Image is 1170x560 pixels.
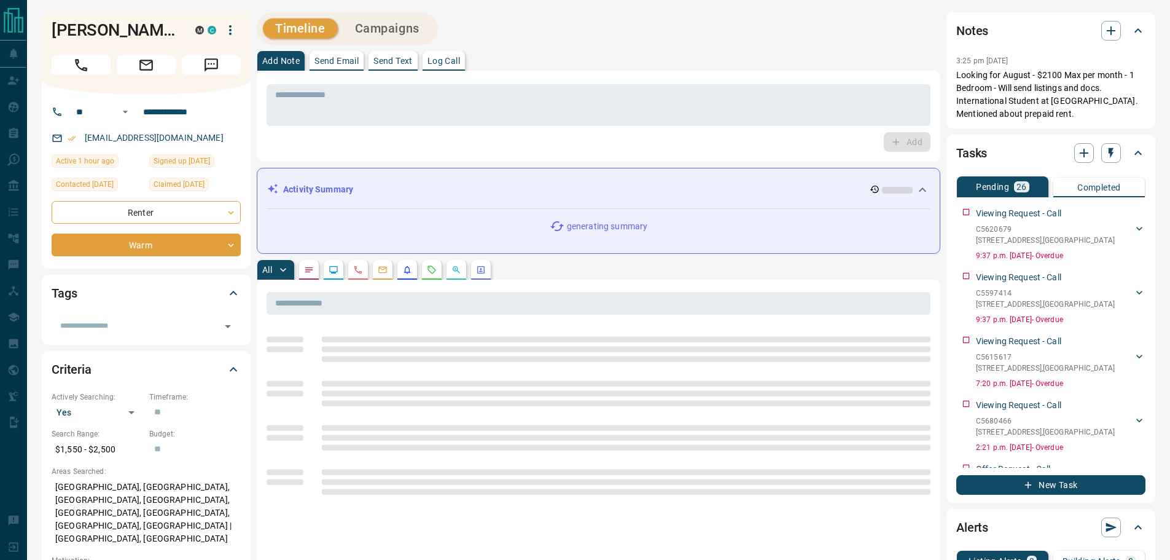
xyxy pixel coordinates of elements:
p: Areas Searched: [52,466,241,477]
div: C5615617[STREET_ADDRESS],[GEOGRAPHIC_DATA] [976,349,1145,376]
h2: Notes [956,21,988,41]
p: Log Call [427,57,460,65]
span: Email [117,55,176,75]
a: [EMAIL_ADDRESS][DOMAIN_NAME] [85,133,224,143]
p: Viewing Request - Call [976,271,1061,284]
p: Add Note [262,57,300,65]
span: Signed up [DATE] [154,155,210,167]
div: Tags [52,278,241,308]
div: Sat Jan 08 2022 [149,154,241,172]
h2: Alerts [956,518,988,537]
span: Active 1 hour ago [56,155,114,167]
p: Completed [1077,183,1121,192]
svg: Opportunities [451,265,461,275]
p: generating summary [567,220,647,233]
svg: Notes [304,265,314,275]
h2: Tasks [956,143,987,163]
p: Viewing Request - Call [976,207,1061,220]
svg: Listing Alerts [402,265,412,275]
p: [STREET_ADDRESS] , [GEOGRAPHIC_DATA] [976,363,1115,374]
div: condos.ca [208,26,216,34]
p: Actively Searching: [52,392,143,403]
span: Message [182,55,241,75]
p: 9:37 p.m. [DATE] - Overdue [976,250,1145,261]
p: Send Text [373,57,413,65]
svg: Requests [427,265,437,275]
div: Alerts [956,513,1145,542]
h1: [PERSON_NAME] [52,20,177,40]
p: 7:20 p.m. [DATE] - Overdue [976,378,1145,389]
h2: Criteria [52,360,92,379]
div: Tasks [956,138,1145,168]
svg: Emails [378,265,388,275]
svg: Email Verified [68,134,76,143]
div: mrloft.ca [195,26,204,34]
div: Yes [52,403,143,422]
p: C5680466 [976,416,1115,427]
p: C5615617 [976,352,1115,363]
p: Looking for August - $2100 Max per month - 1 Bedroom - Will send listings and docs. International... [956,69,1145,120]
span: Call [52,55,111,75]
p: All [262,266,272,274]
p: Search Range: [52,428,143,440]
h2: Tags [52,283,77,303]
p: Send Email [314,57,359,65]
p: 26 [1016,183,1027,191]
p: 2:21 p.m. [DATE] - Overdue [976,442,1145,453]
p: Offer Request - Call [976,463,1051,476]
button: Open [219,318,236,335]
span: Contacted [DATE] [56,178,114,191]
p: Activity Summary [283,183,353,196]
p: [GEOGRAPHIC_DATA], [GEOGRAPHIC_DATA], [GEOGRAPHIC_DATA], [GEOGRAPHIC_DATA], [GEOGRAPHIC_DATA], [G... [52,477,241,549]
svg: Lead Browsing Activity [329,265,338,275]
div: Activity Summary [267,178,930,201]
div: C5597414[STREET_ADDRESS],[GEOGRAPHIC_DATA] [976,285,1145,312]
div: C5680466[STREET_ADDRESS],[GEOGRAPHIC_DATA] [976,413,1145,440]
button: Open [118,105,133,119]
p: [STREET_ADDRESS] , [GEOGRAPHIC_DATA] [976,235,1115,246]
p: [STREET_ADDRESS] , [GEOGRAPHIC_DATA] [976,427,1115,438]
div: Renter [52,201,241,224]
p: Pending [976,183,1009,191]
button: Campaigns [343,18,432,39]
div: C5620679[STREET_ADDRESS],[GEOGRAPHIC_DATA] [976,221,1145,248]
span: Claimed [DATE] [154,178,205,191]
p: C5597414 [976,288,1115,299]
div: Sat Jan 08 2022 [149,178,241,195]
div: Criteria [52,355,241,384]
button: New Task [956,475,1145,495]
p: C5620679 [976,224,1115,235]
p: $1,550 - $2,500 [52,440,143,460]
p: 3:25 pm [DATE] [956,57,1008,65]
p: Viewing Request - Call [976,399,1061,412]
p: Budget: [149,428,241,440]
svg: Calls [353,265,363,275]
svg: Agent Actions [476,265,486,275]
div: Wed Oct 15 2025 [52,154,143,172]
p: Viewing Request - Call [976,335,1061,348]
div: Warm [52,234,241,256]
p: 9:37 p.m. [DATE] - Overdue [976,314,1145,325]
p: [STREET_ADDRESS] , [GEOGRAPHIC_DATA] [976,299,1115,310]
p: Timeframe: [149,392,241,403]
div: Notes [956,16,1145,45]
button: Timeline [263,18,338,39]
div: Wed Jul 06 2022 [52,178,143,195]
